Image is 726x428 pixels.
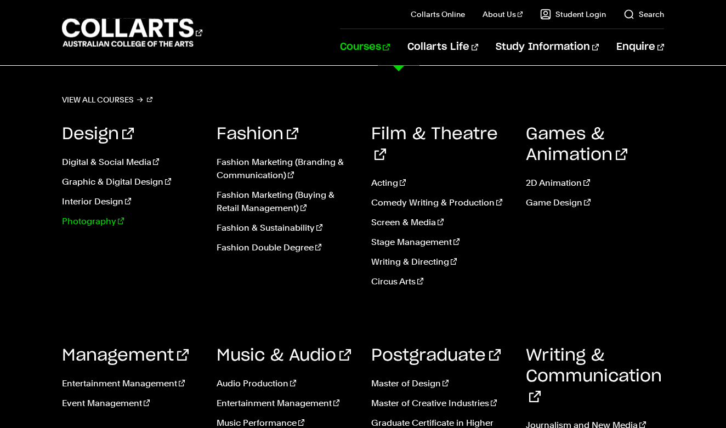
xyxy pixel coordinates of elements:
[371,377,509,390] a: Master of Design
[62,92,153,107] a: View all courses
[526,126,627,163] a: Games & Animation
[371,275,509,288] a: Circus Arts
[62,377,200,390] a: Entertainment Management
[217,156,355,182] a: Fashion Marketing (Branding & Communication)
[217,241,355,254] a: Fashion Double Degree
[371,196,509,209] a: Comedy Writing & Production
[217,377,355,390] a: Audio Production
[62,195,200,208] a: Interior Design
[217,397,355,410] a: Entertainment Management
[371,347,501,364] a: Postgraduate
[62,126,134,142] a: Design
[62,397,200,410] a: Event Management
[371,397,509,410] a: Master of Creative Industries
[62,156,200,169] a: Digital & Social Media
[371,126,498,163] a: Film & Theatre
[217,189,355,215] a: Fashion Marketing (Buying & Retail Management)
[526,196,664,209] a: Game Design
[496,29,599,65] a: Study Information
[62,175,200,189] a: Graphic & Digital Design
[217,126,298,142] a: Fashion
[62,215,200,228] a: Photography
[483,9,523,20] a: About Us
[371,255,509,269] a: Writing & Directing
[616,29,664,65] a: Enquire
[371,176,509,190] a: Acting
[340,29,390,65] a: Courses
[62,17,202,48] div: Go to homepage
[623,9,664,20] a: Search
[407,29,478,65] a: Collarts Life
[526,347,662,406] a: Writing & Communication
[411,9,465,20] a: Collarts Online
[371,216,509,229] a: Screen & Media
[62,347,189,364] a: Management
[217,221,355,235] a: Fashion & Sustainability
[217,347,351,364] a: Music & Audio
[526,176,664,190] a: 2D Animation
[371,236,509,249] a: Stage Management
[540,9,606,20] a: Student Login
